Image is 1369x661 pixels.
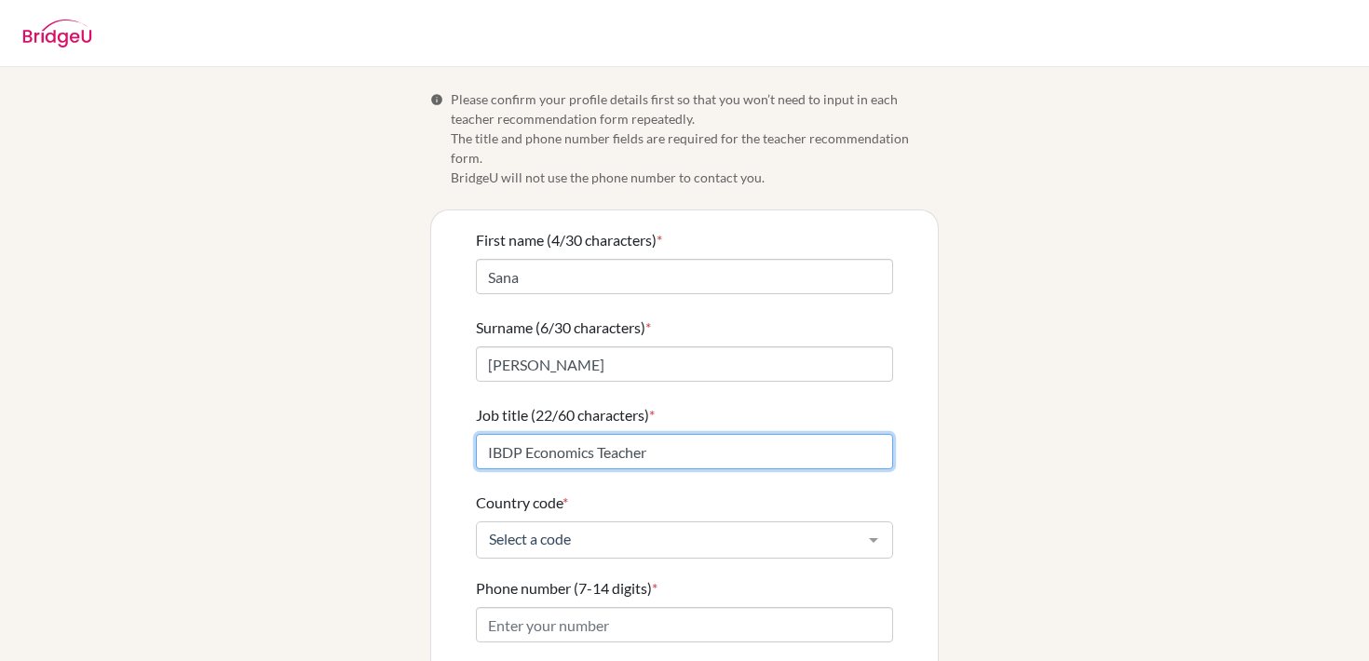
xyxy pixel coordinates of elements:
[476,317,651,339] label: Surname (6/30 characters)
[476,434,893,469] input: Enter your job title
[451,89,939,187] span: Please confirm your profile details first so that you won’t need to input in each teacher recomme...
[476,607,893,642] input: Enter your number
[476,229,662,251] label: First name (4/30 characters)
[476,404,655,426] label: Job title (22/60 characters)
[484,530,855,548] span: Select a code
[22,20,92,47] img: BridgeU logo
[430,93,443,106] span: Info
[476,346,893,382] input: Enter your surname
[476,492,568,514] label: Country code
[476,577,657,600] label: Phone number (7-14 digits)
[476,259,893,294] input: Enter your first name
